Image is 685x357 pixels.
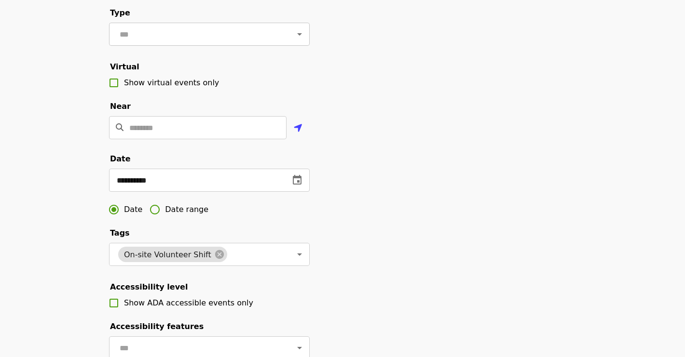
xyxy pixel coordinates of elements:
[293,27,306,41] button: Open
[293,248,306,261] button: Open
[110,228,130,238] span: Tags
[124,78,219,87] span: Show virtual events only
[110,8,130,17] span: Type
[110,282,188,291] span: Accessibility level
[294,122,302,134] i: location-arrow icon
[110,102,131,111] span: Near
[287,117,310,140] button: Use my location
[118,247,227,262] div: On-site Volunteer Shift
[110,62,139,71] span: Virtual
[286,169,309,192] button: change date
[124,298,253,307] span: Show ADA accessible events only
[116,123,123,132] i: search icon
[110,322,204,331] span: Accessibility features
[165,204,208,215] span: Date range
[124,204,142,215] span: Date
[110,154,131,163] span: Date
[129,116,287,139] input: Location
[293,341,306,355] button: Open
[118,250,217,259] span: On-site Volunteer Shift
